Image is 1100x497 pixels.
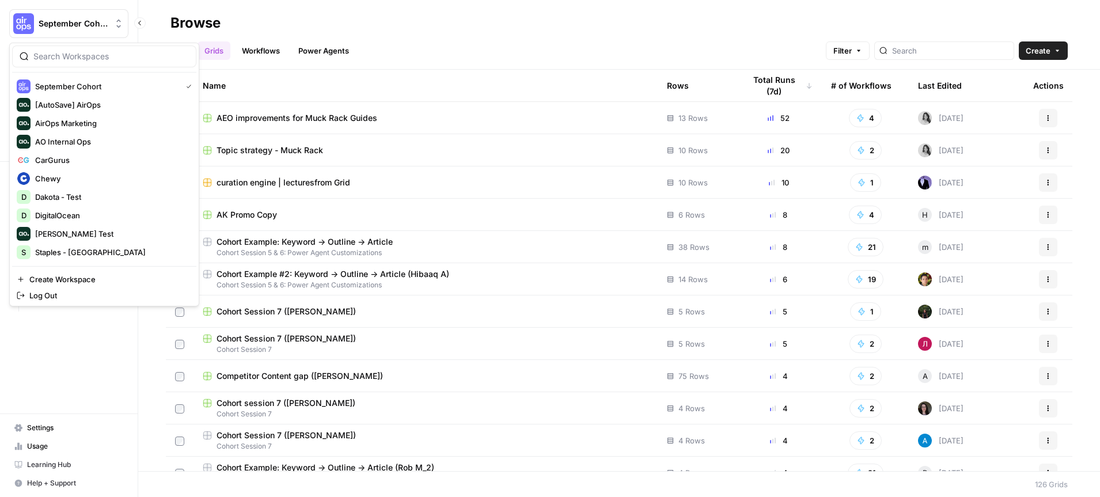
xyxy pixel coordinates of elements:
[203,248,648,258] span: Cohort Session 5 & 6: Power Agent Customizations
[918,401,932,415] img: fvupjppv8b9nt3h87yhfikz8g0rq
[678,145,708,156] span: 10 Rows
[849,206,882,224] button: 4
[678,209,705,221] span: 6 Rows
[33,51,189,62] input: Search Workspaces
[9,9,128,38] button: Workspace: September Cohort
[849,431,882,450] button: 2
[918,111,932,125] img: um3ujnp70du166xluvydotei755a
[831,70,892,101] div: # of Workflows
[849,335,882,353] button: 2
[918,176,964,189] div: [DATE]
[1019,41,1068,60] button: Create
[1035,479,1068,490] div: 126 Grids
[29,290,187,301] span: Log Out
[35,99,187,111] span: [AutoSave] AirOps
[922,209,928,221] span: H
[217,397,355,409] span: Cohort session 7 ([PERSON_NAME])
[918,401,964,415] div: [DATE]
[678,467,705,479] span: 4 Rows
[849,399,882,418] button: 2
[17,172,31,185] img: Chewy Logo
[678,241,710,253] span: 38 Rows
[745,209,813,221] div: 8
[745,274,813,285] div: 6
[203,236,648,258] a: Cohort Example: Keyword -> Outline -> ArticleCohort Session 5 & 6: Power Agent Customizations
[203,268,648,290] a: Cohort Example #2: Keyword -> Outline -> Article (Hibaaq A)Cohort Session 5 & 6: Power Agent Cust...
[678,338,705,350] span: 5 Rows
[848,464,883,482] button: 21
[1026,45,1050,56] span: Create
[918,337,932,351] img: o40g34h41o3ydjkzar3qf09tazp8
[17,116,31,130] img: AirOps Marketing Logo
[922,241,928,253] span: m
[745,403,813,414] div: 4
[918,434,964,447] div: [DATE]
[918,305,932,318] img: k4mb3wfmxkkgbto4d7hszpobafmc
[170,14,221,32] div: Browse
[918,111,964,125] div: [DATE]
[9,43,199,306] div: Workspace: September Cohort
[892,45,1009,56] input: Search
[21,246,26,258] span: S
[35,210,187,221] span: DigitalOcean
[745,435,813,446] div: 4
[850,173,881,192] button: 1
[918,70,962,101] div: Last Edited
[678,403,705,414] span: 4 Rows
[27,423,123,433] span: Settings
[35,117,187,129] span: AirOps Marketing
[17,227,31,241] img: Dillon Test Logo
[678,370,709,382] span: 75 Rows
[27,478,123,488] span: Help + Support
[203,112,648,124] a: AEO improvements for Muck Rack Guides
[849,141,882,160] button: 2
[918,176,932,189] img: gx5re2im8333ev5sz1r7isrbl6e6
[1033,70,1064,101] div: Actions
[203,344,648,355] span: Cohort Session 7
[9,474,128,492] button: Help + Support
[918,240,964,254] div: [DATE]
[17,135,31,149] img: AO Internal Ops Logo
[12,287,196,303] a: Log Out
[923,370,928,382] span: A
[678,274,708,285] span: 14 Rows
[918,466,964,480] div: [DATE]
[203,70,648,101] div: Name
[745,145,813,156] div: 20
[203,145,648,156] a: Topic strategy - Muck Rack
[203,209,648,221] a: AK Promo Copy
[217,236,393,248] span: Cohort Example: Keyword -> Outline -> Article
[203,409,648,419] span: Cohort Session 7
[745,241,813,253] div: 8
[35,228,187,240] span: [PERSON_NAME] Test
[918,208,964,222] div: [DATE]
[923,467,927,479] span: R
[13,13,34,34] img: September Cohort Logo
[848,238,883,256] button: 21
[678,112,708,124] span: 13 Rows
[35,173,187,184] span: Chewy
[21,210,26,221] span: D
[745,467,813,479] div: 4
[918,272,964,286] div: [DATE]
[745,70,813,101] div: Total Runs (7d)
[918,305,964,318] div: [DATE]
[203,370,648,382] a: Competitor Content gap ([PERSON_NAME])
[217,112,377,124] span: AEO improvements for Muck Rack Guides
[12,271,196,287] a: Create Workspace
[678,435,705,446] span: 4 Rows
[678,306,705,317] span: 5 Rows
[745,370,813,382] div: 4
[217,145,323,156] span: Topic strategy - Muck Rack
[17,98,31,112] img: [AutoSave] AirOps Logo
[35,154,187,166] span: CarGurus
[217,209,277,221] span: AK Promo Copy
[745,306,813,317] div: 5
[17,153,31,167] img: CarGurus Logo
[27,441,123,452] span: Usage
[918,369,964,383] div: [DATE]
[9,437,128,456] a: Usage
[35,246,187,258] span: Staples - [GEOGRAPHIC_DATA]
[203,430,648,452] a: Cohort Session 7 ([PERSON_NAME])Cohort Session 7
[833,45,852,56] span: Filter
